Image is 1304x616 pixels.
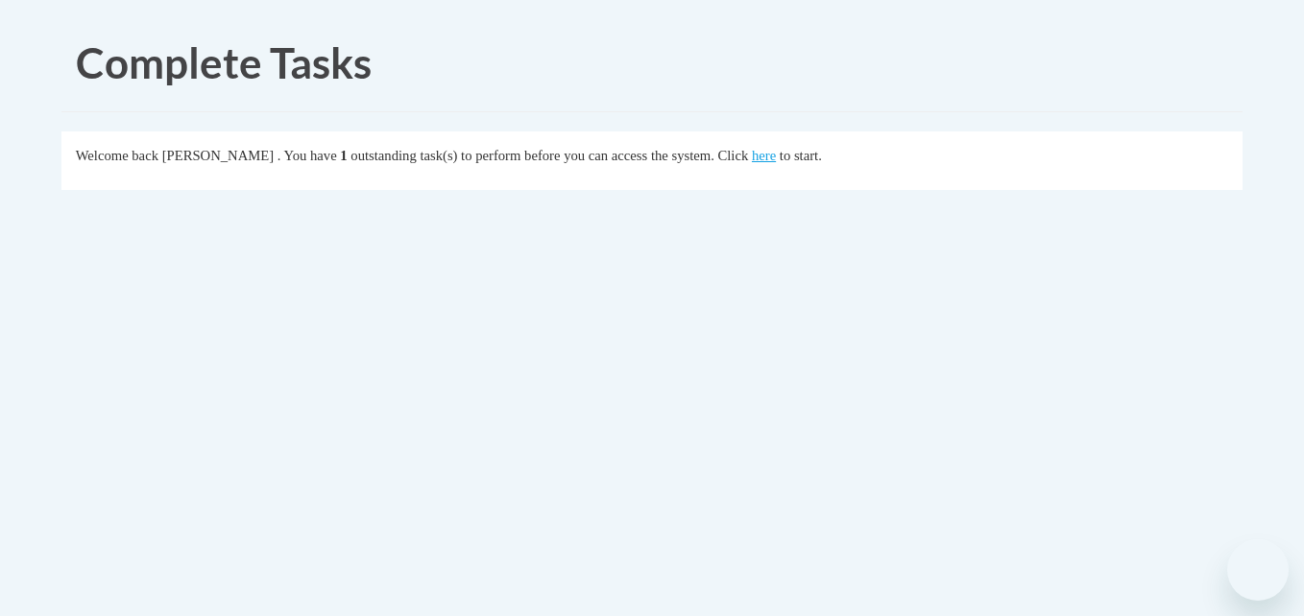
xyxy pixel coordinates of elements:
iframe: Button to launch messaging window [1227,539,1289,601]
span: Complete Tasks [76,37,372,87]
span: Welcome back [76,148,158,163]
a: here [752,148,776,163]
span: . You have [278,148,337,163]
span: 1 [340,148,347,163]
span: outstanding task(s) to perform before you can access the system. Click [350,148,748,163]
span: [PERSON_NAME] [162,148,274,163]
span: to start. [780,148,822,163]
